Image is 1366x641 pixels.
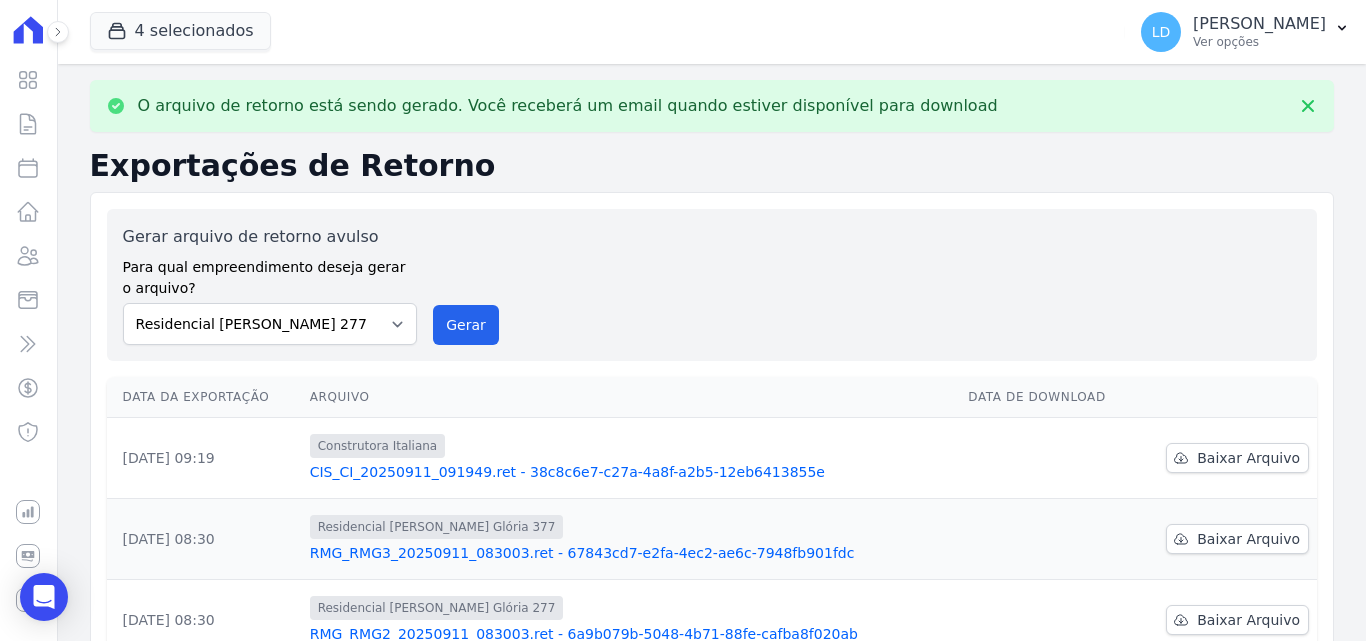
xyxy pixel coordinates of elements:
[138,96,998,116] p: O arquivo de retorno está sendo gerado. Você receberá um email quando estiver disponível para dow...
[123,249,418,299] label: Para qual empreendimento deseja gerar o arquivo?
[123,225,418,249] label: Gerar arquivo de retorno avulso
[310,596,564,620] span: Residencial [PERSON_NAME] Glória 277
[107,377,302,418] th: Data da Exportação
[107,499,302,580] td: [DATE] 08:30
[1197,610,1300,630] span: Baixar Arquivo
[1193,34,1326,50] p: Ver opções
[1166,443,1309,473] a: Baixar Arquivo
[107,418,302,499] td: [DATE] 09:19
[1197,448,1300,468] span: Baixar Arquivo
[310,543,953,563] a: RMG_RMG3_20250911_083003.ret - 67843cd7-e2fa-4ec2-ae6c-7948fb901fdc
[310,515,564,539] span: Residencial [PERSON_NAME] Glória 377
[302,377,961,418] th: Arquivo
[1166,605,1309,635] a: Baixar Arquivo
[90,148,1334,184] h2: Exportações de Retorno
[1125,4,1366,60] button: LD [PERSON_NAME] Ver opções
[960,377,1135,418] th: Data de Download
[20,573,68,621] div: Open Intercom Messenger
[1197,529,1300,549] span: Baixar Arquivo
[90,12,271,50] button: 4 selecionados
[310,462,953,482] a: CIS_CI_20250911_091949.ret - 38c8c6e7-c27a-4a8f-a2b5-12eb6413855e
[1193,14,1326,34] p: [PERSON_NAME]
[433,305,499,345] button: Gerar
[1166,524,1309,554] a: Baixar Arquivo
[310,434,446,458] span: Construtora Italiana
[1152,25,1171,39] span: LD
